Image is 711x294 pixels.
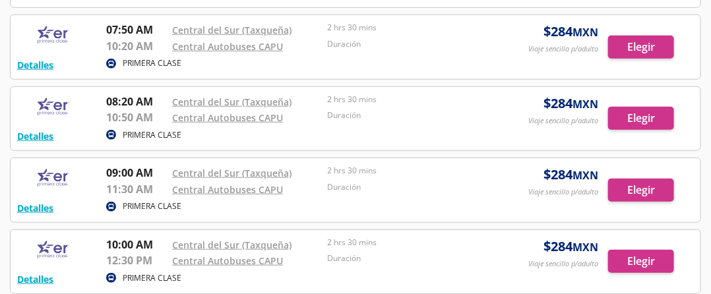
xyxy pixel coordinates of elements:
p: PRIMERA CLASE [123,57,181,69]
a: Central Autobuses CAPU [172,40,283,53]
p: PRIMERA CLASE [123,272,181,284]
button: Detalles [17,201,53,215]
button: Detalles [17,272,53,286]
p: PRIMERA CLASE [123,200,181,212]
a: Central Autobuses CAPU [172,254,283,267]
button: Detalles [17,129,53,143]
a: Central Autobuses CAPU [172,183,283,196]
button: Detalles [17,58,53,72]
a: Central del Sur (Taxqueña) [172,96,292,108]
a: Central Autobuses CAPU [172,111,283,124]
a: Central del Sur (Taxqueña) [172,239,292,251]
a: Central del Sur (Taxqueña) [172,167,292,179]
a: Central del Sur (Taxqueña) [172,24,292,36]
p: PRIMERA CLASE [123,129,181,141]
